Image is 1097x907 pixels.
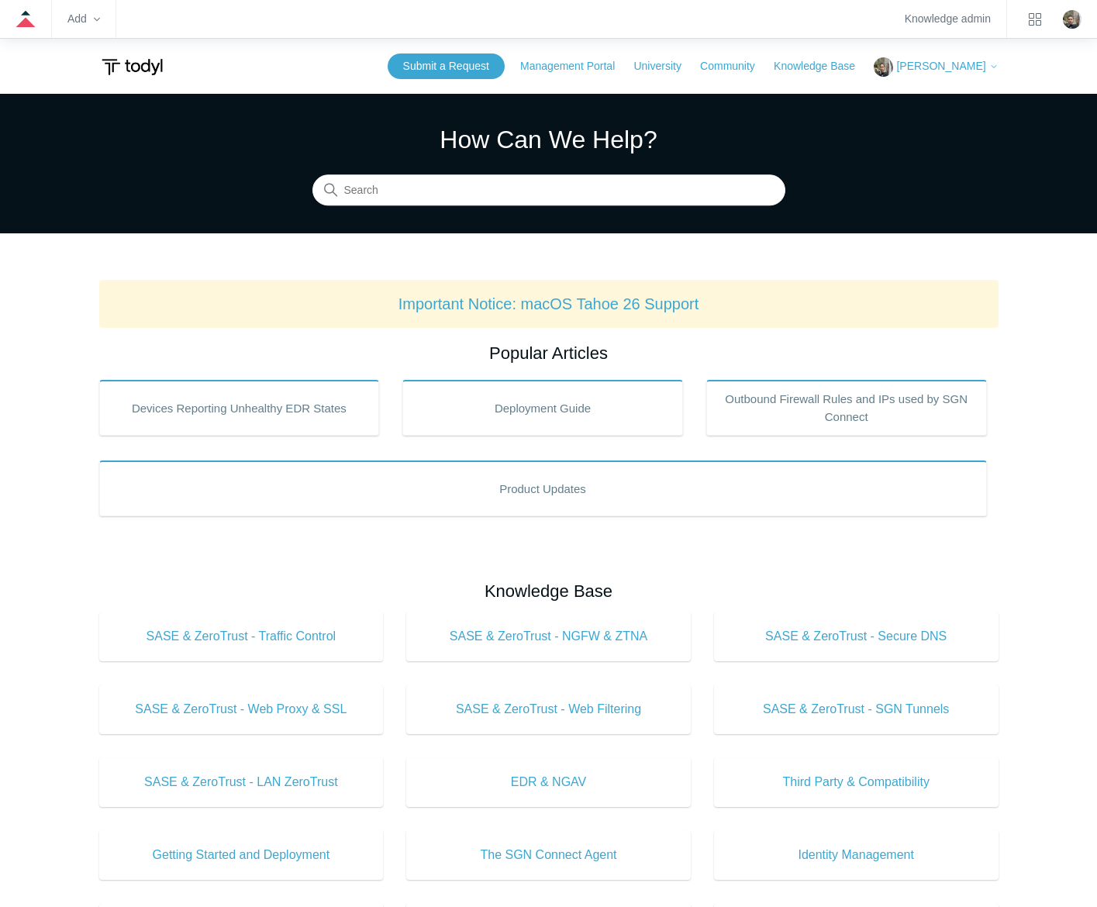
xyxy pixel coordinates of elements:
span: EDR & NGAV [429,773,668,791]
span: SASE & ZeroTrust - Secure DNS [737,627,975,646]
a: Devices Reporting Unhealthy EDR States [99,380,380,436]
zd-hc-trigger: Add [67,15,100,23]
a: SASE & ZeroTrust - Traffic Control [99,612,384,661]
span: SASE & ZeroTrust - SGN Tunnels [737,700,975,719]
a: SASE & ZeroTrust - Web Proxy & SSL [99,685,384,734]
span: SASE & ZeroTrust - Traffic Control [122,627,360,646]
span: [PERSON_NAME] [896,60,985,72]
img: user avatar [1063,10,1081,29]
a: Knowledge Base [774,58,871,74]
input: Search [312,175,785,206]
a: Community [700,58,771,74]
span: Getting Started and Deployment [122,846,360,864]
a: Identity Management [714,830,999,880]
a: Management Portal [520,58,630,74]
a: SASE & ZeroTrust - SGN Tunnels [714,685,999,734]
a: Outbound Firewall Rules and IPs used by SGN Connect [706,380,987,436]
a: SASE & ZeroTrust - LAN ZeroTrust [99,757,384,807]
h2: Knowledge Base [99,578,999,604]
span: Identity Management [737,846,975,864]
a: University [633,58,696,74]
a: Deployment Guide [402,380,683,436]
a: Knowledge admin [905,15,991,23]
span: The SGN Connect Agent [429,846,668,864]
span: Third Party & Compatibility [737,773,975,791]
a: Submit a Request [388,53,505,79]
button: [PERSON_NAME] [874,57,998,77]
a: Product Updates [99,460,987,516]
img: Todyl Support Center Help Center home page [99,53,165,81]
span: SASE & ZeroTrust - NGFW & ZTNA [429,627,668,646]
a: Third Party & Compatibility [714,757,999,807]
span: SASE & ZeroTrust - Web Proxy & SSL [122,700,360,719]
a: Important Notice: macOS Tahoe 26 Support [398,295,699,312]
a: SASE & ZeroTrust - Secure DNS [714,612,999,661]
a: Getting Started and Deployment [99,830,384,880]
span: SASE & ZeroTrust - Web Filtering [429,700,668,719]
a: The SGN Connect Agent [406,830,691,880]
a: EDR & NGAV [406,757,691,807]
a: SASE & ZeroTrust - Web Filtering [406,685,691,734]
a: SASE & ZeroTrust - NGFW & ZTNA [406,612,691,661]
zd-hc-trigger: Click your profile icon to open the profile menu [1063,10,1081,29]
h1: How Can We Help? [312,121,785,158]
span: SASE & ZeroTrust - LAN ZeroTrust [122,773,360,791]
h2: Popular Articles [99,340,999,366]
